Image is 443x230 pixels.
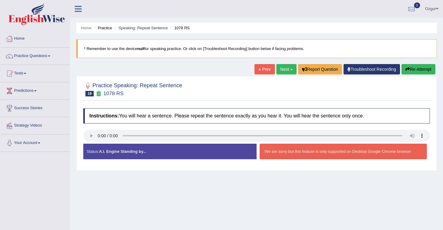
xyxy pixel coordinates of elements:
[0,135,70,150] a: Your Account
[95,91,102,97] small: Exam occurring question
[137,46,144,51] b: null
[83,108,430,124] h4: You will hear a sentence. Please repeat the sentence exactly as you hear it. You will hear the se...
[118,26,168,30] a: Speaking: Repeat Sentence
[83,144,257,159] div: Status:
[0,117,70,132] a: Strategy Videos
[254,64,275,74] a: « Prev
[76,39,437,58] blockquote: * Remember to use the device for speaking practice. Or click on [Troubleshoot Recording] button b...
[83,81,182,96] h2: Practice Speaking: Repeat Sentence
[276,64,297,74] a: Next »
[103,91,124,96] small: 1078 RS
[260,144,427,159] div: We are sorry but this feature is only supported on Desktop Google Chrome browser
[92,25,112,31] li: Practice
[414,2,420,8] span: 0
[0,82,70,98] a: Predictions
[344,64,400,74] a: Troubleshoot Recording
[81,26,92,30] a: Home
[298,64,342,74] button: Report Question
[89,113,119,118] b: Instructions:
[0,48,70,63] a: Practice Questions
[99,149,146,154] strong: A.I. Engine Standing by...
[402,64,435,74] button: Re-Attempt
[169,25,190,31] li: 1078 RS
[0,65,70,80] a: Tests
[85,91,94,96] span: 19
[0,100,70,115] a: Success Stories
[0,30,70,45] a: Home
